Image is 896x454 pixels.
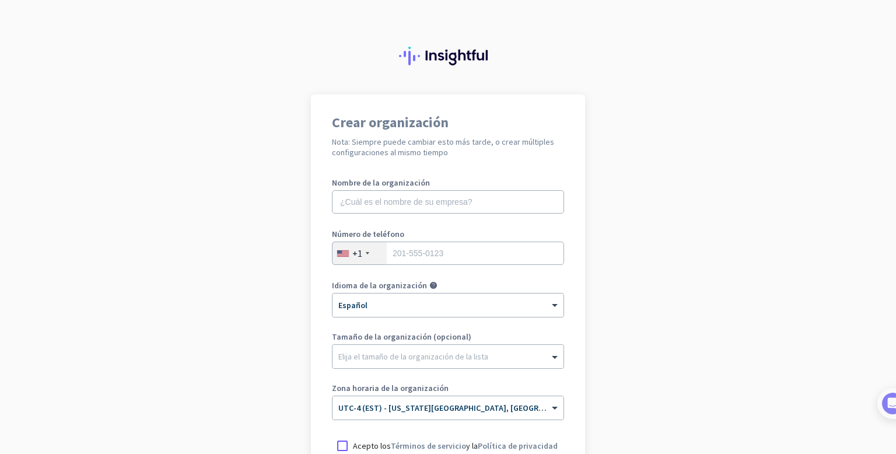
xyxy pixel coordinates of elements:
div: +1 [352,247,362,259]
label: Tamaño de la organización (opcional) [332,333,564,341]
i: help [429,281,437,289]
input: 201-555-0123 [332,242,564,265]
p: Acepto los y la [353,440,558,452]
label: Nombre de la organización [332,179,564,187]
a: Política de privacidad [478,441,558,451]
h2: Nota: Siempre puede cambiar esto más tarde, o crear múltiples configuraciones al mismo tiempo [332,137,564,158]
a: Términos de servicio [391,441,466,451]
h1: Crear organización [332,116,564,130]
label: Número de teléfono [332,230,564,238]
img: Insightful [399,47,497,65]
label: Idioma de la organización [332,281,427,289]
input: ¿Cuál es el nombre de su empresa? [332,190,564,214]
label: Zona horaria de la organización [332,384,564,392]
